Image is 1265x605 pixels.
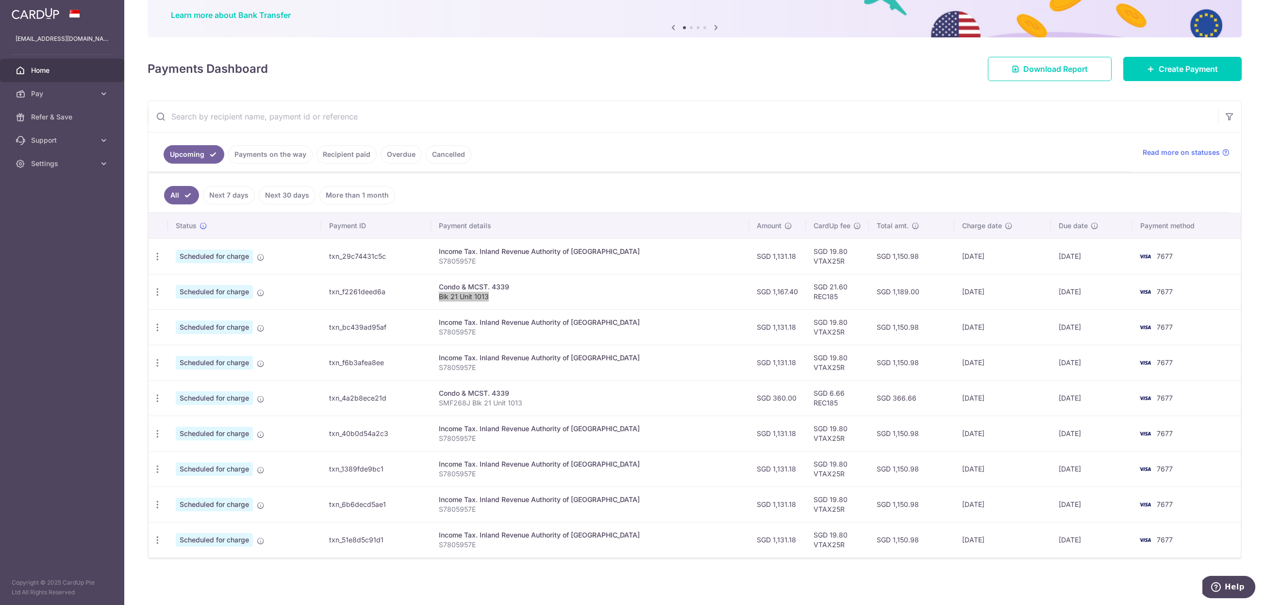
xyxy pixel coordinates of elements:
td: SGD 1,131.18 [749,522,806,557]
img: Bank Card [1135,463,1155,475]
p: S7805957E [439,363,741,372]
td: [DATE] [1051,309,1132,345]
span: Status [176,221,197,231]
a: Create Payment [1123,57,1242,81]
td: txn_f2261deed6a [321,274,431,309]
td: [DATE] [954,238,1051,274]
span: Scheduled for charge [176,533,253,547]
img: Bank Card [1135,428,1155,439]
td: [DATE] [1051,380,1132,416]
div: Condo & MCST. 4339 [439,388,741,398]
td: SGD 1,150.98 [869,522,954,557]
p: Blk 21 Unit 1013 [439,292,741,302]
td: SGD 19.80 VTAX25R [806,345,869,380]
a: Upcoming [164,145,224,164]
td: SGD 19.80 VTAX25R [806,238,869,274]
p: S7805957E [439,504,741,514]
th: Payment ID [321,213,431,238]
span: 7677 [1157,500,1173,508]
span: Create Payment [1159,63,1218,75]
td: SGD 19.80 VTAX25R [806,487,869,522]
td: txn_6b6decd5ae1 [321,487,431,522]
span: Scheduled for charge [176,427,253,440]
td: SGD 1,131.18 [749,309,806,345]
td: [DATE] [954,451,1051,487]
a: Cancelled [426,145,471,164]
span: Home [31,66,95,75]
td: SGD 19.80 VTAX25R [806,416,869,451]
p: S7805957E [439,256,741,266]
td: SGD 1,150.98 [869,345,954,380]
span: 7677 [1157,394,1173,402]
td: [DATE] [1051,451,1132,487]
img: Bank Card [1135,392,1155,404]
td: SGD 1,150.98 [869,451,954,487]
th: Payment method [1132,213,1241,238]
span: Scheduled for charge [176,356,253,370]
img: Bank Card [1135,499,1155,510]
span: Scheduled for charge [176,391,253,405]
td: SGD 1,150.98 [869,309,954,345]
td: txn_1389fde9bc1 [321,451,431,487]
td: [DATE] [954,416,1051,451]
span: 7677 [1157,287,1173,296]
td: SGD 1,189.00 [869,274,954,309]
span: Refer & Save [31,112,95,122]
td: [DATE] [1051,238,1132,274]
span: Scheduled for charge [176,285,253,299]
img: Bank Card [1135,321,1155,333]
td: txn_f6b3afea8ee [321,345,431,380]
div: Income Tax. Inland Revenue Authority of [GEOGRAPHIC_DATA] [439,247,741,256]
span: Help [22,7,42,16]
td: txn_4a2b8ece21d [321,380,431,416]
a: Download Report [988,57,1112,81]
p: [EMAIL_ADDRESS][DOMAIN_NAME] [16,34,109,44]
div: Income Tax. Inland Revenue Authority of [GEOGRAPHIC_DATA] [439,318,741,327]
h4: Payments Dashboard [148,60,268,78]
td: [DATE] [1051,487,1132,522]
span: Charge date [962,221,1002,231]
td: SGD 1,131.18 [749,238,806,274]
span: 7677 [1157,252,1173,260]
p: S7805957E [439,327,741,337]
div: Income Tax. Inland Revenue Authority of [GEOGRAPHIC_DATA] [439,424,741,434]
span: Scheduled for charge [176,462,253,476]
td: SGD 6.66 REC185 [806,380,869,416]
a: Next 30 days [259,186,316,204]
span: Due date [1059,221,1088,231]
img: CardUp [12,8,59,19]
img: Bank Card [1135,357,1155,369]
p: S7805957E [439,434,741,443]
td: [DATE] [954,487,1051,522]
td: SGD 1,150.98 [869,487,954,522]
div: Income Tax. Inland Revenue Authority of [GEOGRAPHIC_DATA] [439,530,741,540]
span: 7677 [1157,465,1173,473]
div: Income Tax. Inland Revenue Authority of [GEOGRAPHIC_DATA] [439,495,741,504]
img: Bank Card [1135,251,1155,262]
span: CardUp fee [814,221,850,231]
a: Payments on the way [228,145,313,164]
td: SGD 1,167.40 [749,274,806,309]
td: SGD 366.66 [869,380,954,416]
span: Amount [757,221,782,231]
p: S7805957E [439,540,741,550]
a: More than 1 month [319,186,395,204]
td: SGD 21.60 REC185 [806,274,869,309]
a: Learn more about Bank Transfer [171,10,291,20]
img: Bank Card [1135,534,1155,546]
a: Overdue [381,145,422,164]
p: S7805957E [439,469,741,479]
div: Income Tax. Inland Revenue Authority of [GEOGRAPHIC_DATA] [439,459,741,469]
td: SGD 19.80 VTAX25R [806,522,869,557]
td: SGD 1,150.98 [869,238,954,274]
td: SGD 19.80 VTAX25R [806,451,869,487]
th: Payment details [431,213,749,238]
span: Settings [31,159,95,168]
td: [DATE] [954,522,1051,557]
input: Search by recipient name, payment id or reference [148,101,1218,132]
td: txn_bc439ad95af [321,309,431,345]
iframe: Opens a widget where you can find more information [1202,576,1255,600]
td: SGD 1,131.18 [749,451,806,487]
td: [DATE] [954,380,1051,416]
